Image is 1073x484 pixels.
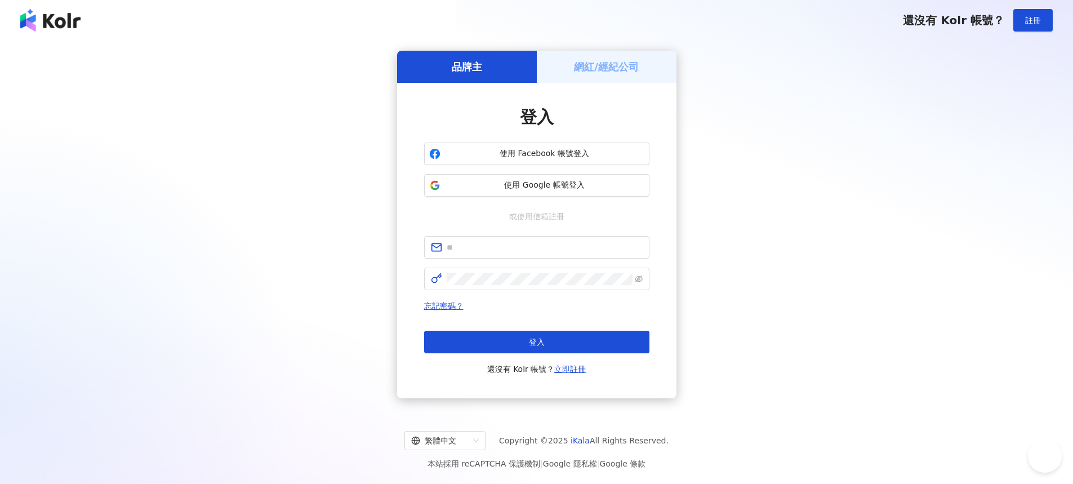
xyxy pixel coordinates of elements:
h5: 品牌主 [452,60,482,74]
h5: 網紅/經紀公司 [574,60,639,74]
span: 還沒有 Kolr 帳號？ [487,362,586,376]
button: 註冊 [1013,9,1053,32]
img: logo [20,9,81,32]
a: Google 條款 [599,459,645,468]
button: 使用 Google 帳號登入 [424,174,649,197]
span: | [597,459,600,468]
span: 登入 [520,107,554,127]
span: 還沒有 Kolr 帳號？ [903,14,1004,27]
span: 或使用信箱註冊 [501,210,572,223]
span: eye-invisible [635,275,643,283]
a: iKala [571,436,590,445]
span: 使用 Google 帳號登入 [445,180,644,191]
a: 立即註冊 [554,365,586,374]
span: 本站採用 reCAPTCHA 保護機制 [428,457,645,470]
div: 繁體中文 [411,432,469,450]
a: Google 隱私權 [543,459,597,468]
button: 登入 [424,331,649,353]
button: 使用 Facebook 帳號登入 [424,143,649,165]
span: 使用 Facebook 帳號登入 [445,148,644,159]
iframe: Help Scout Beacon - Open [1028,439,1062,473]
span: 註冊 [1025,16,1041,25]
a: 忘記密碼？ [424,301,464,310]
span: 登入 [529,338,545,347]
span: Copyright © 2025 All Rights Reserved. [499,434,669,447]
span: | [540,459,543,468]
